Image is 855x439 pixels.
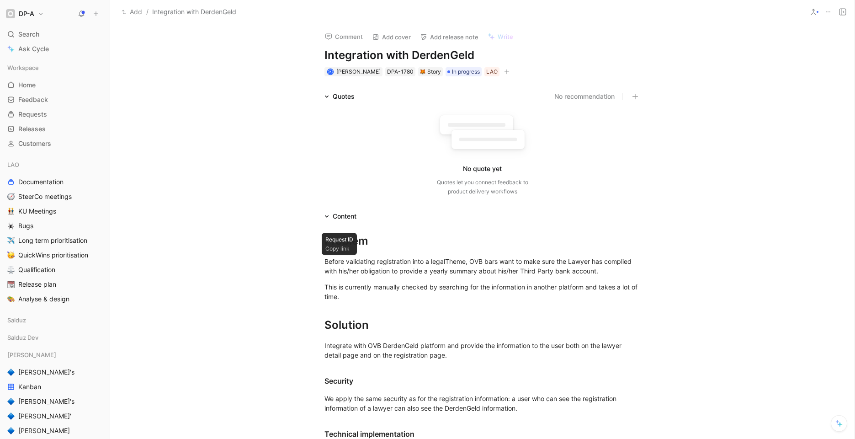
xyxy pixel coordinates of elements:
span: Analyse & design [18,294,69,304]
button: 🎨 [5,294,16,305]
button: 🔷 [5,367,16,378]
button: Comment [321,30,367,43]
button: Add cover [368,31,415,43]
div: LAODocumentation🧭SteerCo meetings👬KU Meetings🕷️Bugs✈️Long term prioritisation🥳QuickWins prioritis... [4,158,106,306]
span: Salduz Dev [7,333,38,342]
div: Problem [324,233,641,249]
span: SteerCo meetings [18,192,72,201]
span: Search [18,29,39,40]
img: ⚖️ [7,266,15,273]
a: Home [4,78,106,92]
a: 👬KU Meetings [4,204,106,218]
button: 👬 [5,206,16,217]
div: Salduz Dev [4,331,106,344]
div: Quotes [321,91,358,102]
h1: DP-A [19,10,34,18]
div: Content [333,211,356,222]
a: Documentation [4,175,106,189]
div: Salduz [4,313,106,327]
div: Content [321,211,360,222]
span: Home [18,80,36,90]
img: 🥳 [7,252,15,259]
h1: Integration with DerdenGeld [324,48,641,63]
span: Ask Cycle [18,43,49,54]
img: 👬 [7,208,15,215]
a: Ask Cycle [4,42,106,56]
img: 📆 [7,281,15,288]
span: Integration with DerdenGeld [152,6,236,17]
button: 🕷️ [5,220,16,231]
span: Release plan [18,280,56,289]
span: / [146,6,149,17]
div: Story [420,67,441,76]
a: Releases [4,122,106,136]
a: ⚖️Qualification [4,263,106,277]
div: No quote yet [463,163,502,174]
img: ✈️ [7,237,15,244]
span: Long term prioritisation [18,236,87,245]
a: Requests [4,107,106,121]
a: Customers [4,137,106,150]
a: Kanban [4,380,106,394]
img: 🕷️ [7,222,15,230]
span: [PERSON_NAME] [18,426,70,435]
button: ⚖️ [5,264,16,275]
div: In progress [446,67,482,76]
span: Qualification [18,265,55,274]
div: Quotes [333,91,355,102]
a: 🕷️Bugs [4,219,106,233]
span: Documentation [18,177,64,187]
div: [PERSON_NAME] [4,348,106,362]
button: 🧭 [5,191,16,202]
div: Workspace [4,61,106,75]
button: 🔷 [5,396,16,407]
div: LAO [4,158,106,171]
button: 🔷 [5,425,16,436]
div: Security [324,375,641,386]
span: QuickWins prioritisation [18,251,88,260]
button: Write [483,30,517,43]
img: 🔷 [7,369,15,376]
div: Solution [324,317,641,333]
span: KU Meetings [18,207,56,216]
img: 🧭 [7,193,15,200]
button: DP-ADP-A [4,7,46,20]
button: ✈️ [5,235,16,246]
div: This is currently manually checked by searching for the information in another platform and takes... [324,282,641,301]
div: Integrate with OVB DerdenGeld platform and provide the information to the user both on the lawyer... [324,341,641,360]
a: 🧭SteerCo meetings [4,190,106,203]
button: 🥳 [5,250,16,261]
a: 🥳QuickWins prioritisation [4,248,106,262]
span: In progress [452,67,480,76]
div: Search [4,27,106,41]
div: We apply the same security as for the registration information: a user who can see the registrati... [324,394,641,413]
button: Add [119,6,144,17]
div: Salduz Dev [4,331,106,347]
span: Write [498,32,513,41]
a: 🔷[PERSON_NAME]'s [4,365,106,379]
a: 📆Release plan [4,278,106,291]
div: Quotes let you connect feedback to product delivery workflows [437,178,528,196]
div: DPA-1780 [387,67,414,76]
span: [PERSON_NAME]'s [18,368,74,377]
span: Kanban [18,382,41,391]
span: Customers [18,139,51,148]
span: LAO [7,160,19,169]
div: Salduz [4,313,106,330]
span: [PERSON_NAME]'s [18,397,74,406]
img: DP-A [6,9,15,18]
img: 🔷 [7,398,15,405]
span: Releases [18,124,46,134]
img: 🔷 [7,427,15,434]
img: 🦊 [420,69,425,75]
a: 🎨Analyse & design [4,292,106,306]
span: Bugs [18,221,33,230]
div: 🦊Story [418,67,443,76]
div: Before validating registration into a legalTheme, OVB bars want to make sure the Lawyer has compl... [324,257,641,276]
span: [PERSON_NAME] [336,68,381,75]
a: 🔷[PERSON_NAME] [4,424,106,438]
button: Add release note [416,31,483,43]
span: Requests [18,110,47,119]
a: 🔷[PERSON_NAME]' [4,409,106,423]
button: 📆 [5,279,16,290]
